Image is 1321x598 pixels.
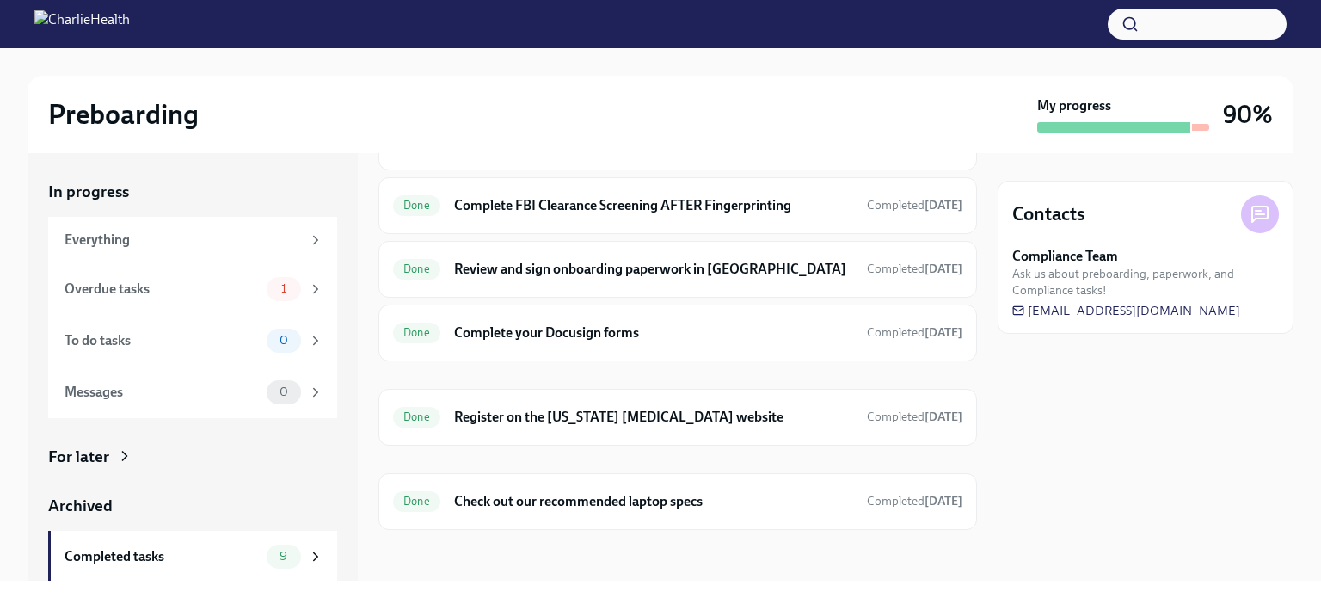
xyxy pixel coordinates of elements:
[454,260,853,279] h6: Review and sign onboarding paperwork in [GEOGRAPHIC_DATA]
[867,410,962,424] span: Completed
[48,217,337,263] a: Everything
[269,385,298,398] span: 0
[65,547,260,566] div: Completed tasks
[393,319,962,347] a: DoneComplete your Docusign formsCompleted[DATE]
[925,198,962,213] strong: [DATE]
[454,324,853,342] h6: Complete your Docusign forms
[65,280,260,299] div: Overdue tasks
[925,262,962,276] strong: [DATE]
[34,10,130,38] img: CharlieHealth
[867,261,962,277] span: September 23rd, 2025 11:12
[48,97,199,132] h2: Preboarding
[454,492,853,511] h6: Check out our recommended laptop specs
[269,550,298,563] span: 9
[48,446,109,468] div: For later
[393,488,962,515] a: DoneCheck out our recommended laptop specsCompleted[DATE]
[393,404,962,431] a: DoneRegister on the [US_STATE] [MEDICAL_DATA] websiteCompleted[DATE]
[271,282,297,295] span: 1
[65,383,260,402] div: Messages
[867,493,962,509] span: September 23rd, 2025 11:13
[454,408,853,427] h6: Register on the [US_STATE] [MEDICAL_DATA] website
[65,231,301,250] div: Everything
[1012,247,1118,266] strong: Compliance Team
[925,325,962,340] strong: [DATE]
[393,326,440,339] span: Done
[393,495,440,508] span: Done
[65,331,260,350] div: To do tasks
[454,196,853,215] h6: Complete FBI Clearance Screening AFTER Fingerprinting
[48,495,337,517] a: Archived
[867,262,962,276] span: Completed
[393,192,962,219] a: DoneComplete FBI Clearance Screening AFTER FingerprintingCompleted[DATE]
[867,197,962,213] span: September 23rd, 2025 11:11
[1012,201,1085,227] h4: Contacts
[48,531,337,583] a: Completed tasks9
[867,409,962,425] span: September 4th, 2025 23:22
[867,324,962,341] span: August 29th, 2025 20:23
[867,494,962,509] span: Completed
[393,262,440,275] span: Done
[48,263,337,315] a: Overdue tasks1
[269,334,298,347] span: 0
[867,325,962,340] span: Completed
[48,181,337,203] a: In progress
[1037,96,1111,115] strong: My progress
[867,198,962,213] span: Completed
[393,256,962,283] a: DoneReview and sign onboarding paperwork in [GEOGRAPHIC_DATA]Completed[DATE]
[1012,266,1279,299] span: Ask us about preboarding, paperwork, and Compliance tasks!
[1223,99,1273,130] h3: 90%
[1012,302,1240,319] a: [EMAIL_ADDRESS][DOMAIN_NAME]
[925,410,962,424] strong: [DATE]
[48,367,337,418] a: Messages0
[48,315,337,367] a: To do tasks0
[393,410,440,423] span: Done
[48,446,337,468] a: For later
[925,494,962,509] strong: [DATE]
[393,199,440,212] span: Done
